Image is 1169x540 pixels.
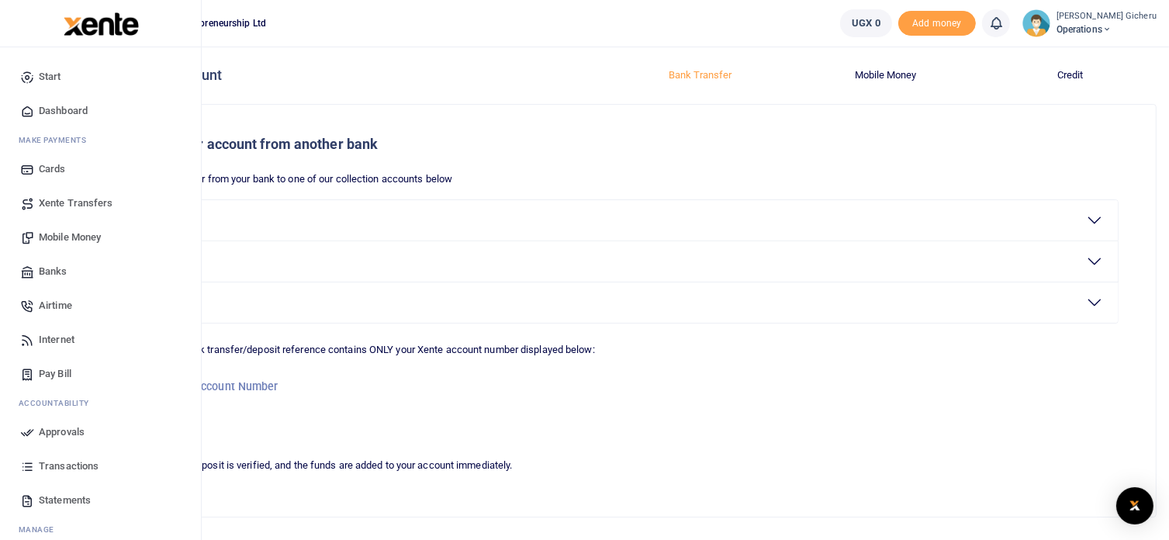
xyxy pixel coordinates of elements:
[39,264,67,279] span: Banks
[1022,9,1050,37] img: profile-user
[30,397,89,409] span: countability
[39,196,113,211] span: Xente Transfers
[12,60,188,94] a: Start
[97,336,1119,358] p: Ensure your bank transfer/deposit reference contains ONLY your Xente account number displayed below:
[39,366,71,382] span: Pay Bill
[12,391,188,415] li: Ac
[98,282,1118,323] button: DFCU
[97,458,1119,474] p: Your transfer/deposit is verified, and the funds are added to your account immediately.
[12,483,188,517] a: Statements
[1057,10,1157,23] small: [PERSON_NAME] Gicheru
[12,152,188,186] a: Cards
[1116,487,1153,524] div: Open Intercom Messenger
[12,220,188,254] a: Mobile Money
[898,16,976,28] a: Add money
[39,161,66,177] span: Cards
[617,63,784,88] button: Bank Transfer
[1057,22,1157,36] span: Operations
[898,11,976,36] span: Add money
[26,524,55,535] span: anage
[12,186,188,220] a: Xente Transfers
[12,289,188,323] a: Airtime
[39,103,88,119] span: Dashboard
[134,402,1081,425] h3: 4056
[1022,9,1157,37] a: profile-user [PERSON_NAME] Gicheru Operations
[98,241,1118,282] button: ABSA
[12,357,188,391] a: Pay Bill
[98,200,1118,241] button: Stanbic Bank
[39,230,101,245] span: Mobile Money
[802,63,969,88] button: Mobile Money
[97,136,1119,153] h5: How to fund your account from another bank
[59,67,602,84] h4: Add funds to your account
[898,11,976,36] li: Toup your wallet
[12,415,188,449] a: Approvals
[834,9,898,37] li: Wallet ballance
[987,63,1154,88] button: Credit
[62,17,139,29] a: logo-small logo-large logo-large
[134,380,278,393] small: Your Xente Account Number
[39,332,74,348] span: Internet
[12,254,188,289] a: Banks
[12,449,188,483] a: Transactions
[97,171,1119,188] p: Initiate a transfer from your bank to one of our collection accounts below
[64,12,139,36] img: logo-large
[39,459,99,474] span: Transactions
[12,323,188,357] a: Internet
[39,298,72,313] span: Airtime
[39,424,85,440] span: Approvals
[12,94,188,128] a: Dashboard
[39,69,61,85] span: Start
[840,9,892,37] a: UGX 0
[852,16,880,31] span: UGX 0
[26,134,87,146] span: ake Payments
[39,493,91,508] span: Statements
[12,128,188,152] li: M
